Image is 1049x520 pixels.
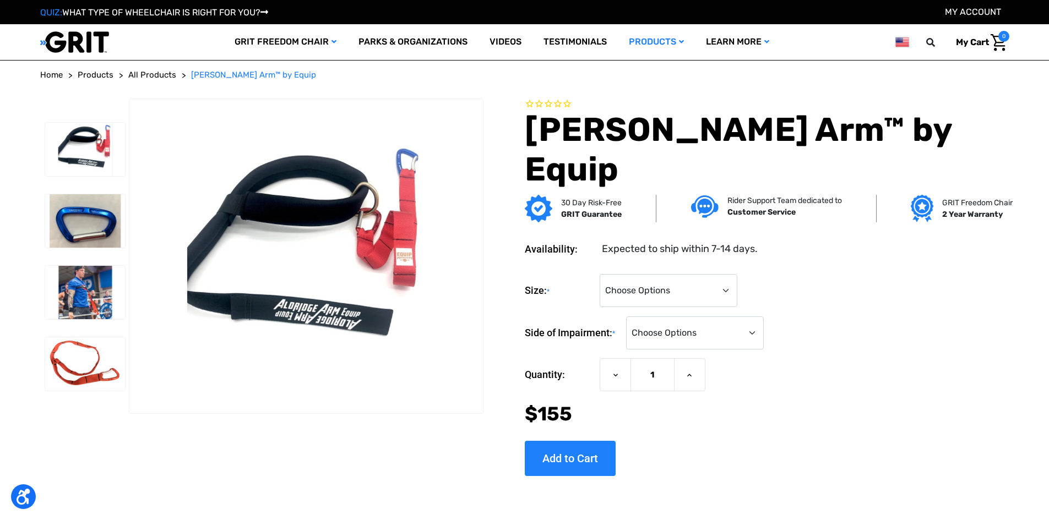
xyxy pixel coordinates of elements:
[525,441,616,476] input: Add to Cart
[45,123,125,176] img: Aldridge Arm™ by Equip
[618,24,695,60] a: Products
[695,24,780,60] a: Learn More
[191,70,316,80] span: [PERSON_NAME] Arm™ by Equip
[191,69,316,81] a: [PERSON_NAME] Arm™ by Equip
[45,194,125,248] img: Aldridge Arm™ by Equip
[128,69,176,81] a: All Products
[525,242,594,256] dt: Availability:
[561,210,622,219] strong: GRIT Guarantee
[895,35,909,49] img: us.png
[602,242,758,256] dd: Expected to ship within 7-14 days.
[78,69,113,81] a: Products
[561,197,622,209] p: 30 Day Risk-Free
[992,449,1044,501] iframe: Tidio Chat
[45,337,125,391] img: Aldridge Arm™ by Equip
[532,24,618,60] a: Testimonials
[525,316,621,350] label: Side of Impairment:
[224,24,347,60] a: GRIT Freedom Chair
[525,195,552,222] img: GRIT Guarantee
[525,98,1009,111] span: Rated 0.0 out of 5 stars 0 reviews
[40,7,62,18] span: QUIZ:
[525,274,594,308] label: Size:
[945,7,1001,17] a: Account
[40,69,1009,81] nav: Breadcrumb
[40,70,63,80] span: Home
[40,31,109,53] img: GRIT All-Terrain Wheelchair and Mobility Equipment
[129,138,483,374] img: Aldridge Arm™ by Equip
[525,358,594,391] label: Quantity:
[942,210,1003,219] strong: 2 Year Warranty
[727,207,796,217] strong: Customer Service
[525,110,1009,189] h1: [PERSON_NAME] Arm™ by Equip
[347,24,479,60] a: Parks & Organizations
[948,31,1009,54] a: Cart with 0 items
[727,195,842,206] p: Rider Support Team dedicated to
[942,197,1013,209] p: GRIT Freedom Chair
[991,34,1007,51] img: Cart
[931,31,948,54] input: Search
[998,31,1009,42] span: 0
[40,69,63,81] a: Home
[128,70,176,80] span: All Products
[956,37,989,47] span: My Cart
[78,70,113,80] span: Products
[45,266,125,319] img: Aldridge Arm™ by Equip
[525,402,572,425] span: $155
[691,195,719,218] img: Customer service
[479,24,532,60] a: Videos
[40,7,268,18] a: QUIZ:WHAT TYPE OF WHEELCHAIR IS RIGHT FOR YOU?
[911,195,933,222] img: Grit freedom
